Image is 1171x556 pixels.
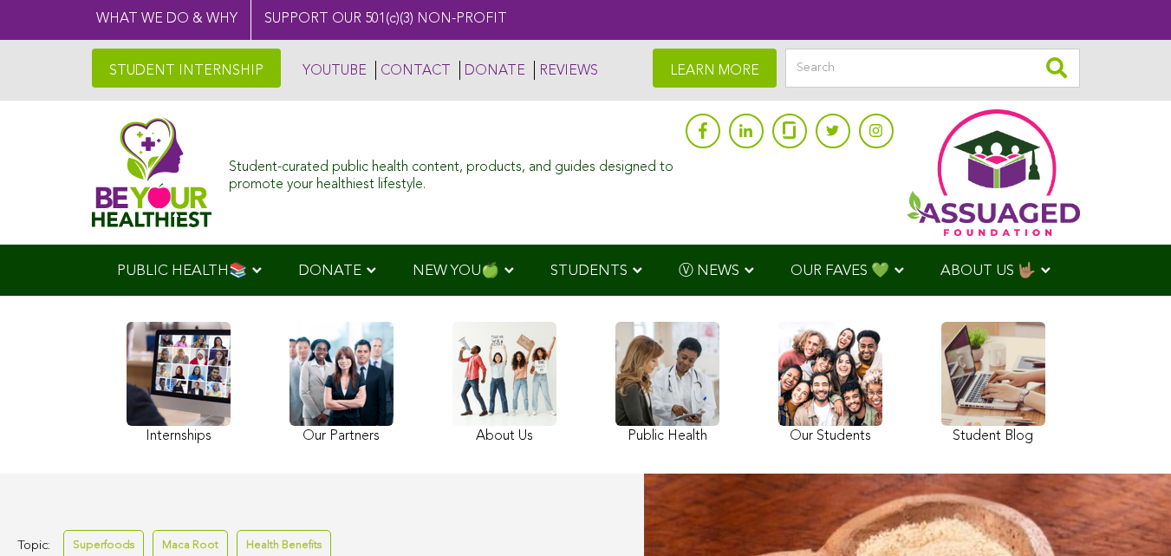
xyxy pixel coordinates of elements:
[785,49,1080,88] input: Search
[679,264,739,278] span: Ⓥ NEWS
[459,61,525,80] a: DONATE
[1084,473,1171,556] iframe: Chat Widget
[550,264,628,278] span: STUDENTS
[117,264,247,278] span: PUBLIC HEALTH📚
[375,61,451,80] a: CONTACT
[653,49,777,88] a: LEARN MORE
[790,264,889,278] span: OUR FAVES 💚
[298,264,361,278] span: DONATE
[783,121,795,139] img: glassdoor
[229,151,676,193] div: Student-curated public health content, products, and guides designed to promote your healthiest l...
[92,245,1080,296] div: Navigation Menu
[940,264,1036,278] span: ABOUT US 🤟🏽
[92,49,281,88] a: STUDENT INTERNSHIP
[907,109,1080,236] img: Assuaged App
[534,61,598,80] a: REVIEWS
[298,61,367,80] a: YOUTUBE
[92,117,212,227] img: Assuaged
[413,264,499,278] span: NEW YOU🍏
